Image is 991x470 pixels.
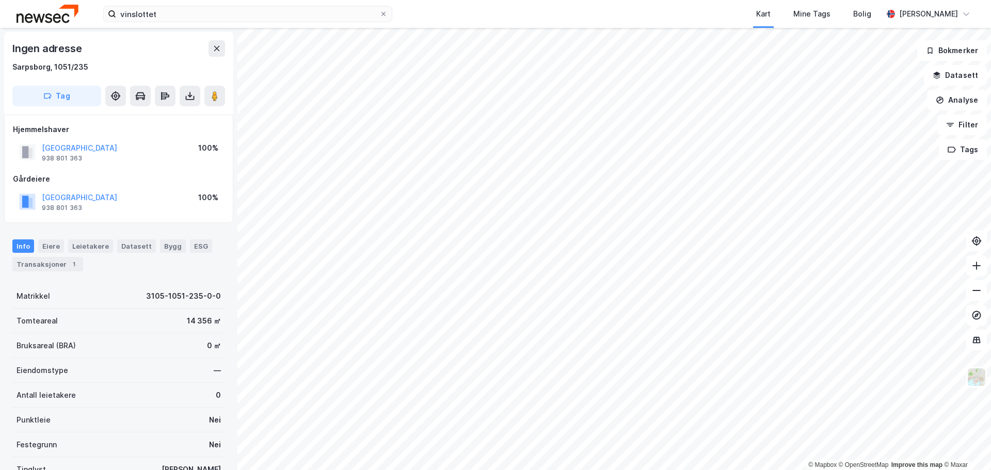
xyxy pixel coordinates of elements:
[198,191,218,204] div: 100%
[924,65,987,86] button: Datasett
[17,339,76,352] div: Bruksareal (BRA)
[116,6,379,22] input: Søk på adresse, matrikkel, gårdeiere, leietakere eller personer
[12,86,101,106] button: Tag
[12,40,84,57] div: Ingen adresse
[17,439,57,451] div: Festegrunn
[207,339,221,352] div: 0 ㎡
[17,364,68,377] div: Eiendomstype
[68,239,113,253] div: Leietakere
[146,290,221,302] div: 3105-1051-235-0-0
[209,439,221,451] div: Nei
[899,8,958,20] div: [PERSON_NAME]
[17,389,76,401] div: Antall leietakere
[12,239,34,253] div: Info
[17,290,50,302] div: Matrikkel
[209,414,221,426] div: Nei
[917,40,987,61] button: Bokmerker
[853,8,871,20] div: Bolig
[13,173,225,185] div: Gårdeiere
[808,461,837,468] a: Mapbox
[927,90,987,110] button: Analyse
[891,461,942,468] a: Improve this map
[13,123,225,136] div: Hjemmelshaver
[216,389,221,401] div: 0
[12,257,83,271] div: Transaksjoner
[939,420,991,470] iframe: Chat Widget
[17,315,58,327] div: Tomteareal
[967,367,986,387] img: Z
[12,61,88,73] div: Sarpsborg, 1051/235
[187,315,221,327] div: 14 356 ㎡
[214,364,221,377] div: —
[160,239,186,253] div: Bygg
[793,8,830,20] div: Mine Tags
[198,142,218,154] div: 100%
[117,239,156,253] div: Datasett
[937,115,987,135] button: Filter
[756,8,771,20] div: Kart
[939,139,987,160] button: Tags
[17,5,78,23] img: newsec-logo.f6e21ccffca1b3a03d2d.png
[17,414,51,426] div: Punktleie
[190,239,212,253] div: ESG
[42,204,82,212] div: 938 801 363
[839,461,889,468] a: OpenStreetMap
[42,154,82,163] div: 938 801 363
[69,259,79,269] div: 1
[38,239,64,253] div: Eiere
